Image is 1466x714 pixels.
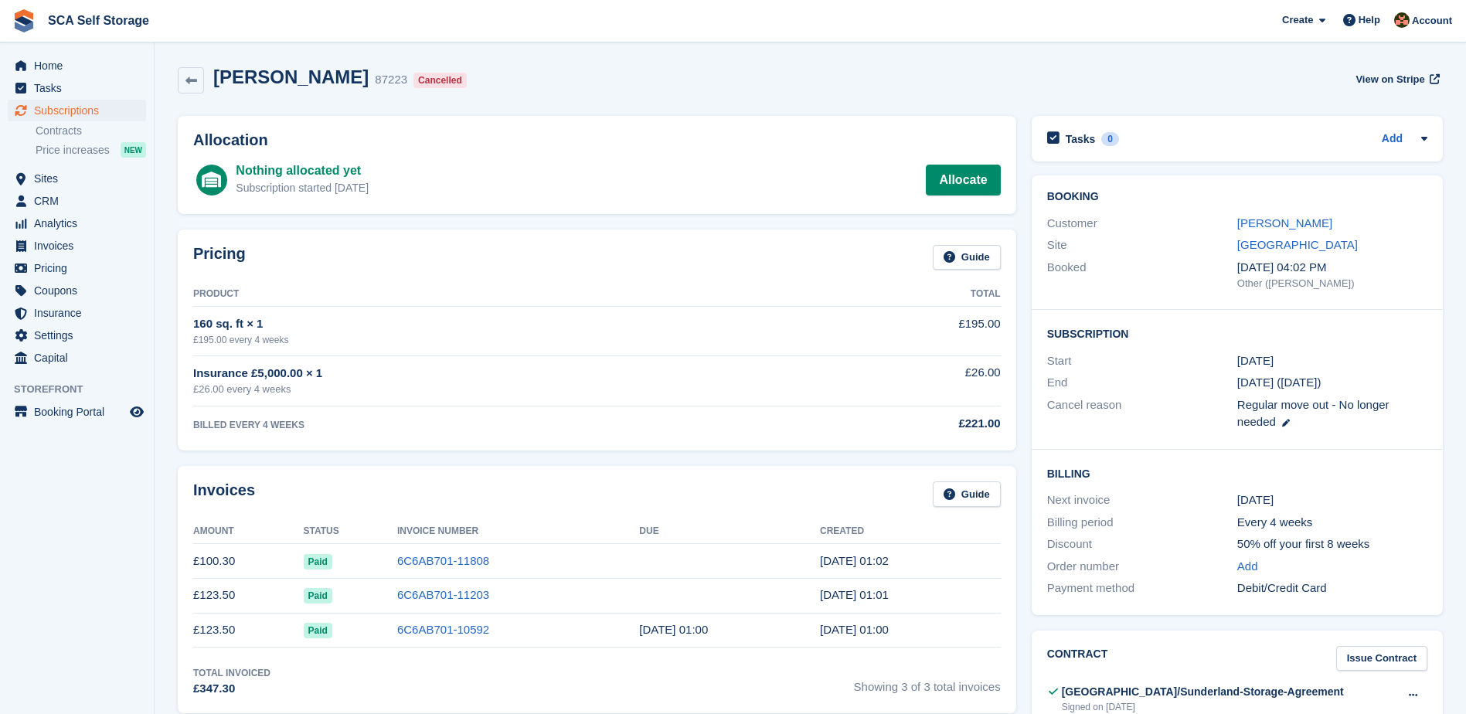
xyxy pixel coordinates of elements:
[236,180,369,196] div: Subscription started [DATE]
[1047,374,1237,392] div: End
[34,280,127,301] span: Coupons
[1394,12,1410,28] img: Sarah Race
[820,554,889,567] time: 2025-07-19 00:02:16 UTC
[1047,325,1427,341] h2: Subscription
[1412,13,1452,29] span: Account
[34,325,127,346] span: Settings
[193,519,304,544] th: Amount
[193,680,270,698] div: £347.30
[1047,535,1237,553] div: Discount
[933,481,1001,507] a: Guide
[304,519,397,544] th: Status
[1062,684,1344,700] div: [GEOGRAPHIC_DATA]/Sunderland-Storage-Agreement
[1282,12,1313,28] span: Create
[193,131,1001,149] h2: Allocation
[1047,396,1237,431] div: Cancel reason
[34,168,127,189] span: Sites
[1237,259,1427,277] div: [DATE] 04:02 PM
[803,415,1001,433] div: £221.00
[1047,491,1237,509] div: Next invoice
[639,519,820,544] th: Due
[639,623,708,636] time: 2025-05-25 00:00:00 UTC
[121,142,146,158] div: NEW
[8,257,146,279] a: menu
[413,73,467,88] div: Cancelled
[1047,558,1237,576] div: Order number
[36,124,146,138] a: Contracts
[8,77,146,99] a: menu
[1047,580,1237,597] div: Payment method
[193,365,803,382] div: Insurance £5,000.00 × 1
[1237,558,1258,576] a: Add
[803,307,1001,355] td: £195.00
[213,66,369,87] h2: [PERSON_NAME]
[8,168,146,189] a: menu
[34,55,127,76] span: Home
[397,623,489,636] a: 6C6AB701-10592
[1237,514,1427,532] div: Every 4 weeks
[34,212,127,234] span: Analytics
[1047,646,1108,671] h2: Contract
[193,613,304,648] td: £123.50
[8,401,146,423] a: menu
[1237,352,1274,370] time: 2025-05-24 00:00:00 UTC
[193,315,803,333] div: 160 sq. ft × 1
[1349,66,1443,92] a: View on Stripe
[397,554,489,567] a: 6C6AB701-11808
[193,418,803,432] div: BILLED EVERY 4 WEEKS
[8,325,146,346] a: menu
[1047,236,1237,254] div: Site
[933,245,1001,270] a: Guide
[1047,514,1237,532] div: Billing period
[8,235,146,257] a: menu
[1355,72,1424,87] span: View on Stripe
[1237,376,1321,389] span: [DATE] ([DATE])
[1101,132,1119,146] div: 0
[193,382,803,397] div: £26.00 every 4 weeks
[820,519,1001,544] th: Created
[34,302,127,324] span: Insurance
[803,355,1001,406] td: £26.00
[128,403,146,421] a: Preview store
[926,165,1000,195] a: Allocate
[1237,216,1332,229] a: [PERSON_NAME]
[42,8,155,33] a: SCA Self Storage
[34,77,127,99] span: Tasks
[193,481,255,507] h2: Invoices
[8,280,146,301] a: menu
[34,235,127,257] span: Invoices
[1237,276,1427,291] div: Other ([PERSON_NAME])
[193,245,246,270] h2: Pricing
[12,9,36,32] img: stora-icon-8386f47178a22dfd0bd8f6a31ec36ba5ce8667c1dd55bd0f319d3a0aa187defe.svg
[8,55,146,76] a: menu
[1237,398,1389,429] span: Regular move out - No longer needed
[1237,580,1427,597] div: Debit/Credit Card
[236,161,369,180] div: Nothing allocated yet
[820,588,889,601] time: 2025-06-21 00:01:16 UTC
[375,71,407,89] div: 87223
[1336,646,1427,671] a: Issue Contract
[1237,238,1358,251] a: [GEOGRAPHIC_DATA]
[1382,131,1403,148] a: Add
[1047,465,1427,481] h2: Billing
[1066,132,1096,146] h2: Tasks
[193,333,803,347] div: £195.00 every 4 weeks
[397,519,639,544] th: Invoice Number
[1237,491,1427,509] div: [DATE]
[1047,215,1237,233] div: Customer
[34,347,127,369] span: Capital
[193,282,803,307] th: Product
[397,588,489,601] a: 6C6AB701-11203
[1047,259,1237,291] div: Booked
[34,401,127,423] span: Booking Portal
[8,212,146,234] a: menu
[36,141,146,158] a: Price increases NEW
[803,282,1001,307] th: Total
[193,544,304,579] td: £100.30
[34,257,127,279] span: Pricing
[8,302,146,324] a: menu
[8,347,146,369] a: menu
[34,100,127,121] span: Subscriptions
[854,666,1001,698] span: Showing 3 of 3 total invoices
[8,100,146,121] a: menu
